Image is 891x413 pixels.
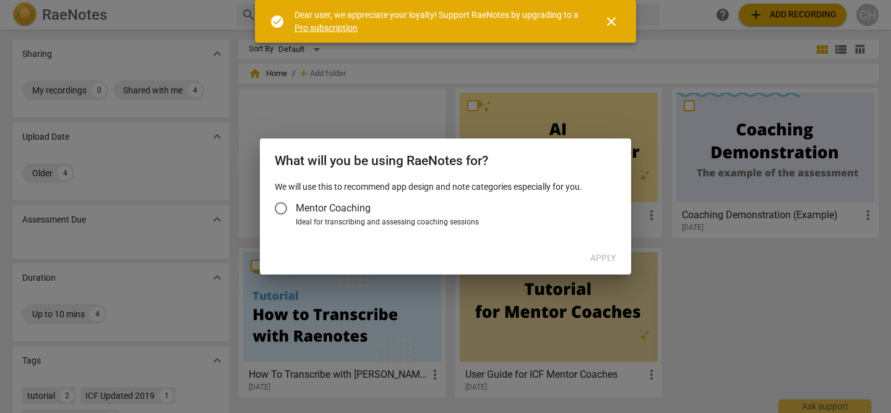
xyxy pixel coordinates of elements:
div: Dear user, we appreciate your loyalty! Support RaeNotes by upgrading to a [295,9,582,34]
span: check_circle [270,14,285,29]
span: close [604,14,619,29]
span: Mentor Coaching [296,201,371,215]
div: Ideal for transcribing and assessing coaching sessions [296,217,613,228]
div: Account type [275,194,616,228]
p: We will use this to recommend app design and note categories especially for you. [275,181,616,194]
a: Pro subscription [295,23,358,33]
button: Close [596,7,626,36]
h2: What will you be using RaeNotes for? [275,153,616,169]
